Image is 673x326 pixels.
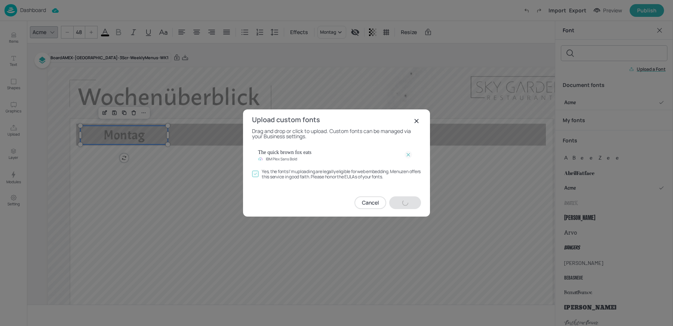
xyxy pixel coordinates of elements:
p: Yes, the fonts I'm uploading are legally eligible for web embedding. Menuzen offers this service ... [262,169,421,180]
button: Cancel [354,196,386,209]
p: Upload custom fonts [252,117,320,122]
p: Drag and drop or click to upload. Custom fonts can be managed via your Business settings. [252,129,421,139]
div: The quick brown fox eats [258,148,402,156]
p: IBM Plex Sans Bold [266,156,297,162]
